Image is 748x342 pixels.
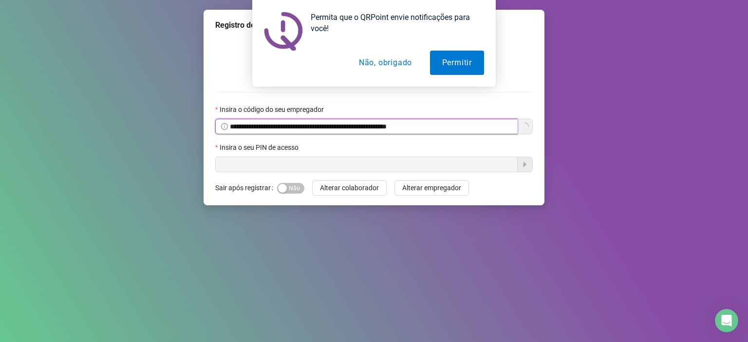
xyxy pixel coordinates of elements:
[394,180,469,196] button: Alterar empregador
[312,180,387,196] button: Alterar colaborador
[215,142,305,153] label: Insira o seu PIN de acesso
[303,12,484,34] div: Permita que o QRPoint envie notificações para você!
[221,123,228,130] span: info-circle
[402,182,461,193] span: Alterar empregador
[430,51,484,75] button: Permitir
[715,309,738,332] iframe: Intercom live chat
[320,182,379,193] span: Alterar colaborador
[215,104,330,115] label: Insira o código do seu empregador
[215,180,277,196] label: Sair após registrar
[264,12,303,51] img: notification icon
[347,51,424,75] button: Não, obrigado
